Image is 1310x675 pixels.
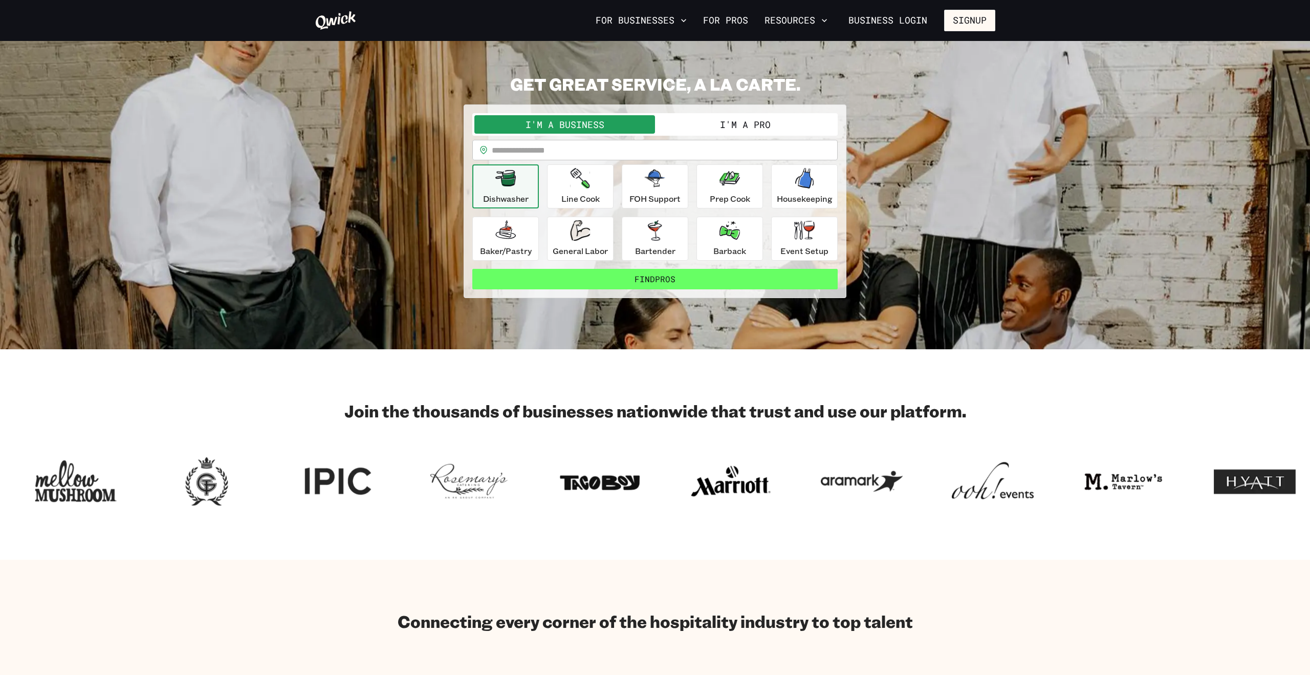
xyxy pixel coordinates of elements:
button: Line Cook [547,164,614,208]
img: Logo for Georgian Terrace [166,454,248,509]
button: I'm a Pro [655,115,836,134]
h2: GET GREAT SERVICE, A LA CARTE. [464,74,846,94]
img: Logo for ooh events [952,454,1034,509]
button: FOH Support [622,164,688,208]
p: FOH Support [629,193,681,205]
p: Line Cook [561,193,600,205]
button: General Labor [547,217,614,261]
img: Logo for Hotel Hyatt [1214,454,1296,509]
p: General Labor [553,245,608,257]
img: Logo for Taco Boy [559,454,641,509]
button: Signup [944,10,995,31]
a: Business Login [840,10,936,31]
button: Bartender [622,217,688,261]
img: Logo for Marriott [690,454,772,509]
p: Housekeeping [777,193,833,205]
img: Logo for Mellow Mushroom [35,454,117,509]
img: Logo for Marlow's Tavern [1083,454,1165,509]
button: Barback [696,217,763,261]
img: Logo for Aramark [821,454,903,509]
button: Event Setup [771,217,838,261]
button: For Businesses [592,12,691,29]
p: Prep Cook [710,193,750,205]
button: FindPros [472,269,838,289]
button: Housekeeping [771,164,838,208]
p: Bartender [635,245,675,257]
button: I'm a Business [474,115,655,134]
h2: Join the thousands of businesses nationwide that trust and use our platform. [315,400,995,421]
img: Logo for IPIC [297,454,379,509]
a: For Pros [699,12,752,29]
button: Resources [760,12,832,29]
button: Dishwasher [472,164,539,208]
button: Prep Cook [696,164,763,208]
p: Baker/Pastry [480,245,532,257]
img: Logo for Rosemary's Catering [428,454,510,509]
p: Dishwasher [483,193,529,205]
h2: Connecting every corner of the hospitality industry to top talent [398,611,913,631]
p: Event Setup [780,245,828,257]
p: Barback [713,245,746,257]
button: Baker/Pastry [472,217,539,261]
